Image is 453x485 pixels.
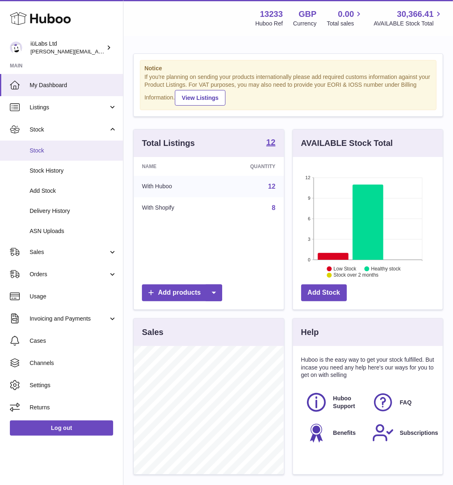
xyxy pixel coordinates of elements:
span: Channels [30,359,117,367]
div: If you're planning on sending your products internationally please add required customs informati... [144,73,432,105]
span: ASN Uploads [30,227,117,235]
td: With Shopify [134,197,215,219]
a: Huboo Support [305,391,364,413]
div: iüLabs Ltd [30,40,105,55]
text: Healthy stock [371,266,401,272]
h3: AVAILABLE Stock Total [301,138,393,149]
span: Settings [30,381,117,389]
td: With Huboo [134,176,215,197]
strong: 12 [266,138,275,146]
span: Cases [30,337,117,345]
a: Log out [10,420,113,435]
span: Huboo Support [333,395,363,410]
div: Currency [293,20,317,28]
span: AVAILABLE Stock Total [374,20,443,28]
a: View Listings [175,90,225,106]
div: Huboo Ref [256,20,283,28]
span: 30,366.41 [397,9,434,20]
span: Subscriptions [400,429,438,437]
a: 8 [272,204,276,211]
span: Total sales [327,20,363,28]
span: Delivery History [30,207,117,215]
text: Low Stock [333,266,356,272]
text: 3 [308,237,310,242]
span: My Dashboard [30,81,117,89]
span: Returns [30,404,117,411]
span: Invoicing and Payments [30,315,108,323]
span: Add Stock [30,187,117,195]
th: Quantity [215,157,284,176]
a: 0.00 Total sales [327,9,363,28]
text: 0 [308,257,310,262]
a: Add products [142,284,222,301]
a: Benefits [305,422,364,444]
span: [PERSON_NAME][EMAIL_ADDRESS][DOMAIN_NAME] [30,48,165,55]
span: Orders [30,270,108,278]
span: Stock [30,147,117,155]
span: Usage [30,293,117,300]
span: FAQ [400,399,412,406]
a: 12 [266,138,275,148]
span: Stock [30,126,108,134]
h3: Total Listings [142,138,195,149]
strong: GBP [299,9,316,20]
p: Huboo is the easy way to get your stock fulfilled. But incase you need any help here's our ways f... [301,356,435,379]
h3: Sales [142,327,163,338]
strong: Notice [144,65,432,72]
span: Listings [30,104,108,111]
span: Stock History [30,167,117,175]
a: Subscriptions [372,422,430,444]
a: FAQ [372,391,430,413]
th: Name [134,157,215,176]
h3: Help [301,327,319,338]
text: 6 [308,216,310,221]
text: Stock over 2 months [333,273,378,278]
span: 0.00 [338,9,354,20]
a: Add Stock [301,284,347,301]
span: Sales [30,248,108,256]
a: 30,366.41 AVAILABLE Stock Total [374,9,443,28]
span: Benefits [333,429,356,437]
strong: 13233 [260,9,283,20]
text: 9 [308,196,310,201]
a: 12 [268,183,276,190]
text: 12 [305,175,310,180]
img: annunziata@iulabs.co [10,42,22,54]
